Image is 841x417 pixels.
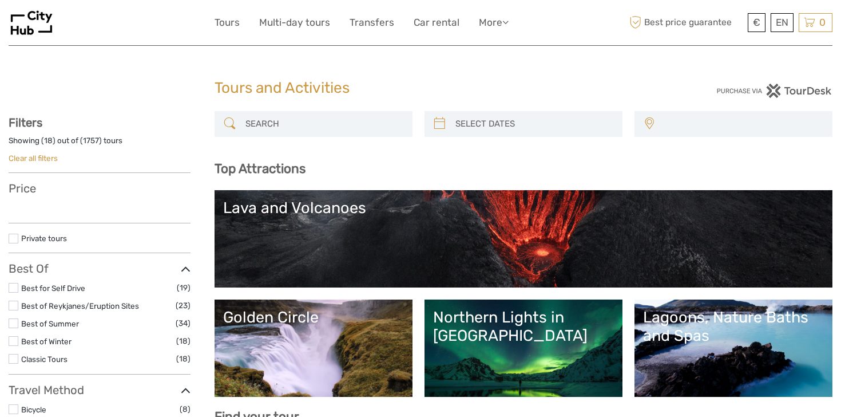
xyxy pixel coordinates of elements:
[9,154,58,163] a: Clear all filters
[21,234,67,243] a: Private tours
[83,135,99,146] label: 1757
[223,308,404,326] div: Golden Circle
[223,199,824,217] div: Lava and Volcanoes
[9,383,191,397] h3: Travel Method
[176,335,191,348] span: (18)
[433,308,614,388] a: Northern Lights in [GEOGRAPHIC_DATA]
[176,299,191,312] span: (23)
[414,14,459,31] a: Car rental
[643,308,824,345] div: Lagoons, Nature Baths and Spas
[350,14,394,31] a: Transfers
[44,135,53,146] label: 18
[180,403,191,416] span: (8)
[753,17,760,28] span: €
[215,79,626,97] h1: Tours and Activities
[9,182,191,195] h3: Price
[626,13,745,32] span: Best price guarantee
[9,9,55,37] img: 3076-8a80fb3d-a3cf-4f79-9a3d-dd183d103082_logo_small.png
[215,14,240,31] a: Tours
[643,308,824,388] a: Lagoons, Nature Baths and Spas
[21,319,79,328] a: Best of Summer
[241,114,407,134] input: SEARCH
[451,114,617,134] input: SELECT DATES
[9,116,42,129] strong: Filters
[176,317,191,330] span: (34)
[21,301,139,310] a: Best of Reykjanes/Eruption Sites
[223,308,404,388] a: Golden Circle
[223,199,824,279] a: Lava and Volcanoes
[177,281,191,294] span: (19)
[433,308,614,345] div: Northern Lights in [GEOGRAPHIC_DATA]
[479,14,509,31] a: More
[818,17,827,28] span: 0
[771,13,794,32] div: EN
[21,284,85,293] a: Best for Self Drive
[259,14,330,31] a: Multi-day tours
[21,405,46,414] a: Bicycle
[215,161,306,176] b: Top Attractions
[176,352,191,365] span: (18)
[9,135,191,153] div: Showing ( ) out of ( ) tours
[716,84,832,98] img: PurchaseViaTourDesk.png
[21,337,72,346] a: Best of Winter
[9,262,191,276] h3: Best Of
[21,355,68,364] a: Classic Tours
